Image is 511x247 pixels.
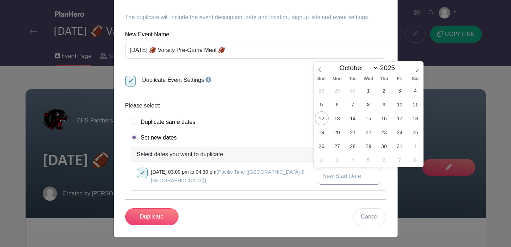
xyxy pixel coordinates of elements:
span: September 28, 2025 [315,84,329,98]
span: November 2, 2025 [315,153,329,167]
span: October 28, 2025 [346,139,360,153]
span: October 13, 2025 [330,111,344,125]
span: October 2, 2025 [377,84,391,98]
span: October 18, 2025 [408,111,422,125]
span: (Pacific Time ([GEOGRAPHIC_DATA] & [GEOGRAPHIC_DATA])) [151,169,305,183]
span: November 4, 2025 [346,153,360,167]
span: October 10, 2025 [393,98,406,111]
span: October 22, 2025 [361,125,375,139]
div: Please select: [125,101,386,110]
input: New Start Date [318,168,380,185]
span: October 21, 2025 [346,125,360,139]
span: October 8, 2025 [361,98,375,111]
label: Set new dates [131,134,177,141]
span: Fri [392,77,408,81]
span: October 7, 2025 [346,98,360,111]
span: October 24, 2025 [393,125,406,139]
span: September 30, 2025 [346,84,360,98]
span: October 4, 2025 [408,84,422,98]
span: October 9, 2025 [377,98,391,111]
input: Duplicate [125,208,179,225]
input: Year [378,64,401,72]
span: Thu [376,77,392,81]
span: November 6, 2025 [377,153,391,167]
span: October 1, 2025 [361,84,375,98]
span: October 27, 2025 [330,139,344,153]
span: October 14, 2025 [346,111,360,125]
span: November 1, 2025 [408,139,422,153]
a: Cancel [353,208,386,225]
span: November 3, 2025 [330,153,344,167]
span: November 5, 2025 [361,153,375,167]
span: October 19, 2025 [315,125,329,139]
span: October 12, 2025 [315,111,329,125]
p: The duplicate will include the event description, date and location, signup lists and event setti... [125,13,386,22]
div: Select dates you want to duplicate [131,147,386,162]
select: Month [336,64,378,72]
span: Sun [314,77,329,81]
span: October 11, 2025 [408,98,422,111]
span: October 26, 2025 [315,139,329,153]
span: September 29, 2025 [330,84,344,98]
span: October 16, 2025 [377,111,391,125]
span: October 3, 2025 [393,84,406,98]
span: November 7, 2025 [393,153,406,167]
span: October 31, 2025 [393,139,406,153]
span: October 6, 2025 [330,98,344,111]
span: October 20, 2025 [330,125,344,139]
span: October 25, 2025 [408,125,422,139]
span: October 15, 2025 [361,111,375,125]
label: Duplicate same dates [131,119,196,126]
span: Wed [361,77,376,81]
span: October 29, 2025 [361,139,375,153]
span: Sat [408,77,423,81]
span: October 30, 2025 [377,139,391,153]
span: Mon [329,77,345,81]
span: November 8, 2025 [408,153,422,167]
span: October 17, 2025 [393,111,406,125]
span: October 5, 2025 [315,98,329,111]
small: [DATE] 03:00 pm to 04:30 pm [151,169,305,183]
label: New Event Name [125,30,170,39]
span: Tue [345,77,361,81]
span: October 23, 2025 [377,125,391,139]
